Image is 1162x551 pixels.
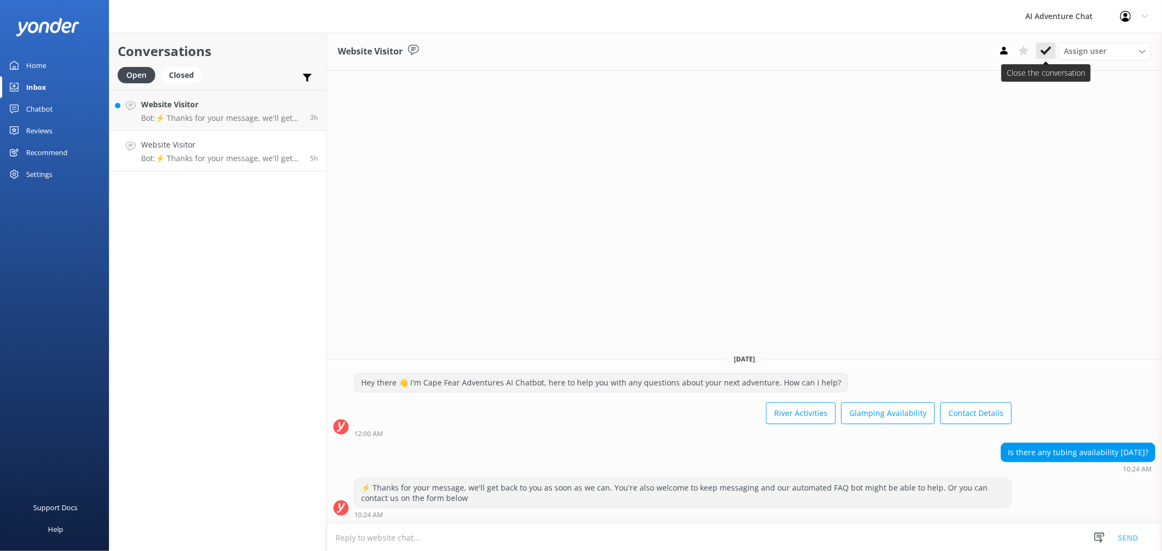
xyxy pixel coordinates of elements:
[141,113,302,123] p: Bot: ⚡ Thanks for your message, we'll get back to you as soon as we can. You're also welcome to k...
[118,67,155,83] div: Open
[141,154,302,163] p: Bot: ⚡ Thanks for your message, we'll get back to you as soon as we can. You're also welcome to k...
[118,69,161,81] a: Open
[26,142,68,163] div: Recommend
[841,402,935,424] button: Glamping Availability
[1123,466,1152,473] strong: 10:24 AM
[161,69,208,81] a: Closed
[26,163,52,185] div: Settings
[338,45,403,59] h3: Website Visitor
[354,430,1012,437] div: 12:00am 10-Aug-2025 (UTC -04:00) America/New_York
[354,431,383,437] strong: 12:00 AM
[355,479,1011,507] div: ⚡ Thanks for your message, we'll get back to you as soon as we can. You're also welcome to keep m...
[109,131,326,172] a: Website VisitorBot:⚡ Thanks for your message, we'll get back to you as soon as we can. You're als...
[48,518,63,540] div: Help
[16,18,79,36] img: yonder-white-logo.png
[1001,465,1155,473] div: 10:24am 10-Aug-2025 (UTC -04:00) America/New_York
[940,402,1012,424] button: Contact Details
[727,354,762,364] span: [DATE]
[310,113,318,122] span: 12:17pm 10-Aug-2025 (UTC -04:00) America/New_York
[118,41,318,62] h2: Conversations
[354,511,1012,518] div: 10:24am 10-Aug-2025 (UTC -04:00) America/New_York
[310,154,318,163] span: 10:24am 10-Aug-2025 (UTC -04:00) America/New_York
[161,67,202,83] div: Closed
[141,139,302,151] h4: Website Visitor
[1064,45,1106,57] span: Assign user
[109,90,326,131] a: Website VisitorBot:⚡ Thanks for your message, we'll get back to you as soon as we can. You're als...
[355,374,848,392] div: Hey there 👋 I'm Cape Fear Adventures AI Chatbot, here to help you with any questions about your n...
[26,76,46,98] div: Inbox
[26,54,46,76] div: Home
[1058,42,1151,60] div: Assign User
[26,98,53,120] div: Chatbot
[354,512,383,518] strong: 10:24 AM
[1001,443,1155,462] div: Is there any tubing availability [DATE]?
[141,99,302,111] h4: Website Visitor
[34,497,78,518] div: Support Docs
[766,402,836,424] button: River Activities
[26,120,52,142] div: Reviews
